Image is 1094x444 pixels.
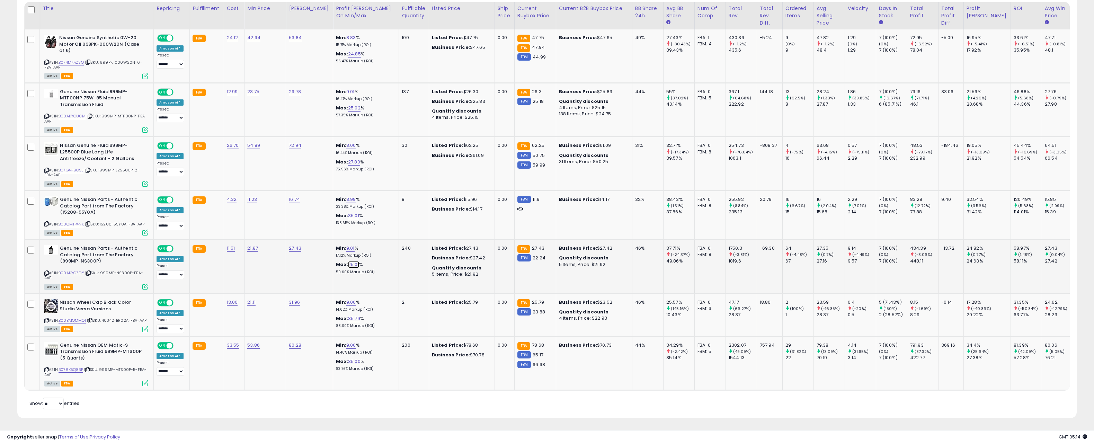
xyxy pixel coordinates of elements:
[852,95,870,101] small: (39.85%)
[432,35,489,41] div: $47.75
[817,35,845,41] div: 47.82
[289,299,300,306] a: 31.96
[817,142,845,149] div: 63.68
[848,142,876,149] div: 0.57
[635,35,658,41] div: 49%
[559,89,627,95] div: $25.83
[517,196,531,203] small: FBM
[157,153,184,159] div: Amazon AI *
[729,5,754,19] div: Total Rev.
[158,89,167,95] span: ON
[821,95,835,101] small: (1.33%)
[59,367,83,373] a: B076X5Q8BP
[910,47,938,53] div: 78.04
[941,89,958,95] div: 33.06
[432,114,489,121] div: 4 Items, Price: $25.15
[559,152,609,159] b: Quantity discounts
[532,34,544,41] span: 47.75
[59,35,143,56] b: Nissan Genuine Synthetic 0W-20 Motor Oil 999PK-000W20N (Case of 6)
[227,342,239,349] a: 33.55
[910,5,935,19] div: Total Profit
[289,88,301,95] a: 29.78
[666,155,694,161] div: 39.57%
[193,196,205,204] small: FBA
[346,88,355,95] a: 9.01
[348,358,361,365] a: 35.00
[666,142,694,149] div: 32.71%
[879,155,907,161] div: 7 (100%)
[971,149,990,155] small: (-13.09%)
[157,5,187,12] div: Repricing
[559,111,627,117] div: 138 Items, Price: $24.75
[967,5,1008,19] div: Profit [PERSON_NAME]
[733,95,751,101] small: (64.68%)
[967,101,1011,107] div: 20.68%
[879,142,907,149] div: 7 (100%)
[910,35,938,41] div: 72.95
[336,35,393,47] div: %
[635,89,658,95] div: 44%
[44,181,60,187] span: All listings currently available for purchase on Amazon
[60,196,144,217] b: Genuine Nissan Parts - Authentic Catalog Part from The Factory (15208-55Y0A)
[697,41,720,47] div: FBM: 4
[1045,155,1073,161] div: 66.54
[697,149,720,155] div: FBM: 8
[967,35,1011,41] div: 16.95%
[158,143,167,149] span: ON
[336,167,393,172] p: 75.96% Markup (ROI)
[1049,149,1067,155] small: (-3.05%)
[44,142,148,186] div: ASIN:
[498,35,509,41] div: 0.00
[697,95,720,101] div: FBM: 5
[432,152,470,159] b: Business Price:
[559,88,597,95] b: Business Price:
[157,45,184,52] div: Amazon AI *
[432,142,489,149] div: $62.25
[910,89,938,95] div: 79.16
[1014,142,1042,149] div: 45.44%
[671,149,689,155] small: (-17.34%)
[247,196,257,203] a: 11.23
[1014,5,1039,12] div: ROI
[346,142,356,149] a: 8.00
[402,142,423,149] div: 30
[402,89,423,95] div: 137
[1014,89,1042,95] div: 46.88%
[172,89,184,95] span: OFF
[44,299,58,313] img: 51JZLPH91AL._SL40_.jpg
[697,89,720,95] div: FBA: 0
[559,196,597,203] b: Business Price:
[336,151,393,156] p: 16.44% Markup (ROI)
[517,5,553,19] div: Current Buybox Price
[336,113,393,118] p: 57.35% Markup (ROI)
[1049,41,1066,47] small: (-0.81%)
[941,5,961,27] div: Total Profit Diff.
[346,245,355,252] a: 9.01
[227,34,238,41] a: 24.12
[289,196,300,203] a: 16.74
[247,299,256,306] a: 21.11
[336,159,393,172] div: %
[44,167,140,178] span: | SKU: 999MP-L25500P-2-FBA-AAP
[915,95,929,101] small: (71.71%)
[432,108,482,114] b: Quantity discounts
[760,142,777,149] div: -808.37
[44,35,57,48] img: 41SsEB1vRyL._SL40_.jpg
[59,221,84,227] a: B00CMTP4NK
[247,342,260,349] a: 53.86
[247,5,283,12] div: Min Price
[432,44,470,51] b: Business Price:
[817,89,845,95] div: 28.24
[910,101,938,107] div: 46.1
[785,47,813,53] div: 9
[848,35,876,41] div: 1.29
[532,44,545,51] span: 47.94
[879,35,907,41] div: 7 (100%)
[498,196,509,203] div: 0.00
[848,155,876,161] div: 2.29
[348,212,359,219] a: 35.01
[967,47,1011,53] div: 17.92%
[402,196,423,203] div: 8
[821,41,835,47] small: (-1.2%)
[157,107,184,123] div: Preset:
